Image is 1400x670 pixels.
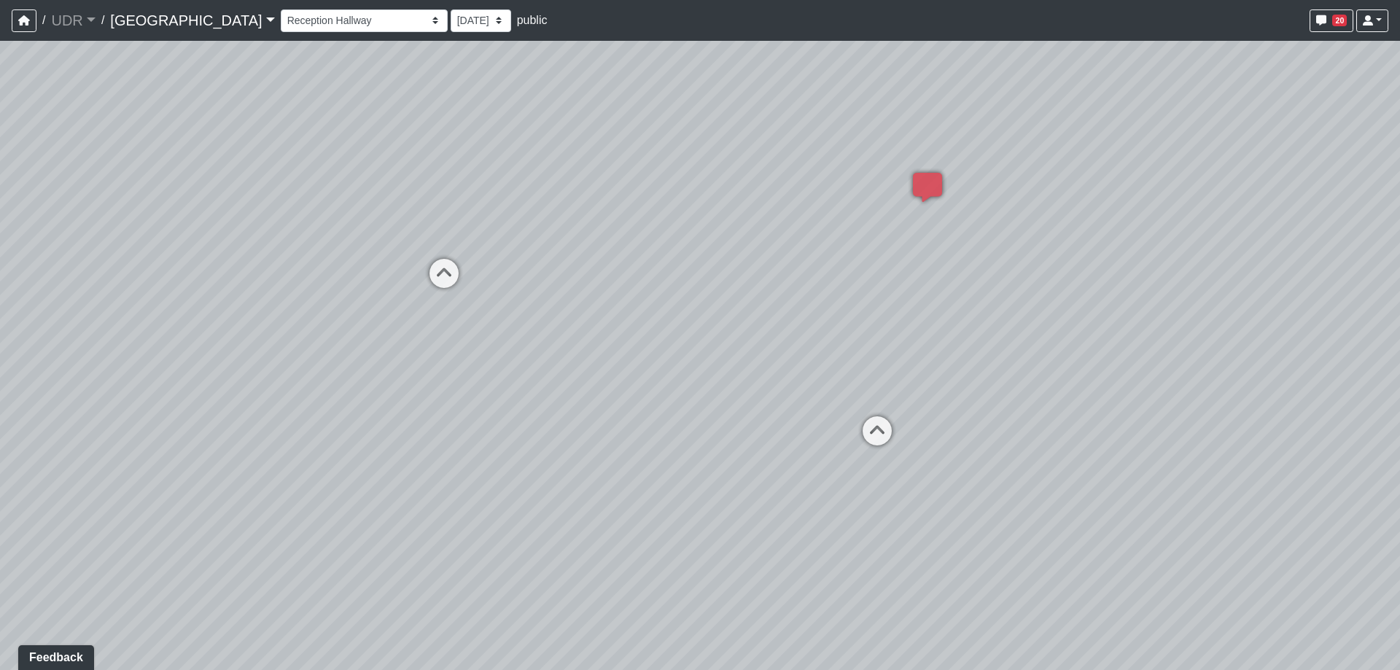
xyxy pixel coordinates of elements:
[11,641,97,670] iframe: Ybug feedback widget
[517,14,548,26] span: public
[1332,15,1347,26] span: 20
[51,6,95,35] a: UDR
[36,6,51,35] span: /
[96,6,110,35] span: /
[110,6,274,35] a: [GEOGRAPHIC_DATA]
[1310,9,1353,32] button: 20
